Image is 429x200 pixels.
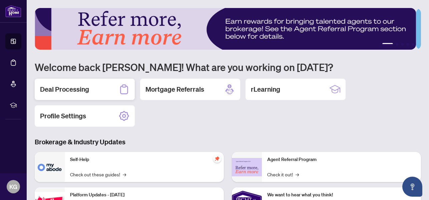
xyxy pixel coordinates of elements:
p: Self-Help [70,156,219,163]
img: Slide 0 [35,8,416,50]
h2: rLearning [251,85,280,94]
button: Open asap [402,177,422,197]
button: 5 [412,43,414,46]
button: 2 [396,43,398,46]
h3: Brokerage & Industry Updates [35,137,421,147]
button: 3 [401,43,404,46]
p: We want to hear what you think! [267,191,416,199]
p: Platform Updates - [DATE] [70,191,219,199]
span: → [123,171,126,178]
img: Agent Referral Program [232,158,262,176]
img: logo [5,5,21,17]
button: 1 [382,43,393,46]
span: pushpin [213,155,221,163]
button: 4 [406,43,409,46]
a: Check out these guides!→ [70,171,126,178]
h2: Mortgage Referrals [145,85,204,94]
a: Check it out!→ [267,171,299,178]
h2: Deal Processing [40,85,89,94]
h2: Profile Settings [40,111,86,121]
h1: Welcome back [PERSON_NAME]! What are you working on [DATE]? [35,61,421,73]
span: KG [9,182,17,191]
img: Self-Help [35,152,65,182]
span: → [296,171,299,178]
p: Agent Referral Program [267,156,416,163]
